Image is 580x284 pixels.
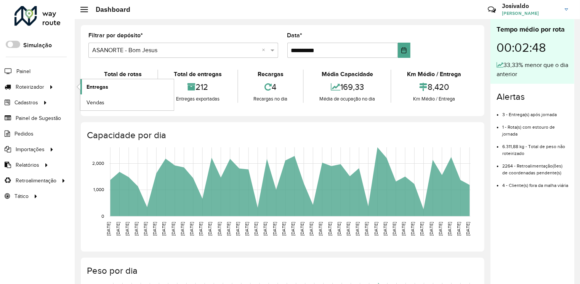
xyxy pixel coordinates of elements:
text: [DATE] [336,222,341,236]
text: [DATE] [346,222,351,236]
text: [DATE] [383,222,388,236]
label: Simulação [23,41,52,50]
div: Recargas [240,70,301,79]
text: [DATE] [226,222,231,236]
text: [DATE] [318,222,323,236]
li: 3 - Entrega(s) após jornada [502,105,568,118]
div: 33,33% menor que o dia anterior [497,61,568,79]
text: [DATE] [300,222,304,236]
li: 6.311,88 kg - Total de peso não roteirizado [502,137,568,157]
text: [DATE] [447,222,452,236]
div: Recargas no dia [240,95,301,103]
label: Filtrar por depósito [88,31,143,40]
div: 8,420 [393,79,475,95]
span: Painel de Sugestão [16,114,61,122]
h4: Peso por dia [87,265,477,276]
text: [DATE] [171,222,176,236]
a: Entregas [80,79,174,94]
text: [DATE] [456,222,461,236]
text: [DATE] [125,222,130,236]
div: Média de ocupação no dia [306,95,389,103]
button: Choose Date [398,43,411,58]
text: [DATE] [309,222,314,236]
h3: Josivaldo [502,2,559,10]
text: [DATE] [420,222,425,236]
text: [DATE] [327,222,332,236]
text: [DATE] [162,222,167,236]
text: [DATE] [217,222,222,236]
text: [DATE] [401,222,406,236]
span: Pedidos [14,130,34,138]
text: [DATE] [364,222,369,236]
h4: Capacidade por dia [87,130,477,141]
text: [DATE] [281,222,286,236]
text: [DATE] [373,222,378,236]
span: Painel [16,67,30,75]
text: [DATE] [207,222,212,236]
span: Retroalimentação [16,177,56,185]
text: [DATE] [134,222,139,236]
li: 4 - Cliente(s) fora da malha viária [502,176,568,189]
text: [DATE] [106,222,111,236]
span: Roteirizador [16,83,44,91]
text: 2,000 [92,161,104,166]
div: Entregas exportadas [160,95,236,103]
span: [PERSON_NAME] [502,10,559,17]
text: 0 [101,214,104,219]
div: 00:02:48 [497,35,568,61]
text: [DATE] [198,222,203,236]
text: [DATE] [466,222,471,236]
text: [DATE] [253,222,258,236]
span: Entregas [87,83,108,91]
text: [DATE] [429,222,434,236]
span: Cadastros [14,99,38,107]
span: Importações [16,145,45,153]
div: Média Capacidade [306,70,389,79]
text: [DATE] [410,222,415,236]
label: Data [287,31,303,40]
text: [DATE] [235,222,240,236]
span: Vendas [87,99,104,107]
h2: Dashboard [88,5,130,14]
h4: Alertas [497,91,568,102]
div: Tempo médio por rota [497,24,568,35]
a: Contato Rápido [484,2,500,18]
a: Vendas [80,95,174,110]
text: [DATE] [244,222,249,236]
li: 1 - Rota(s) com estouro de jornada [502,118,568,137]
text: [DATE] [290,222,295,236]
text: 1,000 [93,187,104,192]
div: Total de rotas [90,70,155,79]
text: [DATE] [152,222,157,236]
li: 2264 - Retroalimentação(ões) de coordenadas pendente(s) [502,157,568,176]
div: Km Médio / Entrega [393,95,475,103]
text: [DATE] [143,222,148,236]
text: [DATE] [189,222,194,236]
div: 212 [160,79,236,95]
text: [DATE] [180,222,185,236]
div: Km Médio / Entrega [393,70,475,79]
text: [DATE] [263,222,268,236]
span: Relatórios [16,161,39,169]
span: Tático [14,192,29,200]
div: 169,33 [306,79,389,95]
text: [DATE] [438,222,443,236]
div: Total de entregas [160,70,236,79]
text: [DATE] [115,222,120,236]
text: [DATE] [272,222,277,236]
div: 4 [240,79,301,95]
text: [DATE] [392,222,397,236]
text: [DATE] [355,222,360,236]
span: Clear all [262,46,269,55]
